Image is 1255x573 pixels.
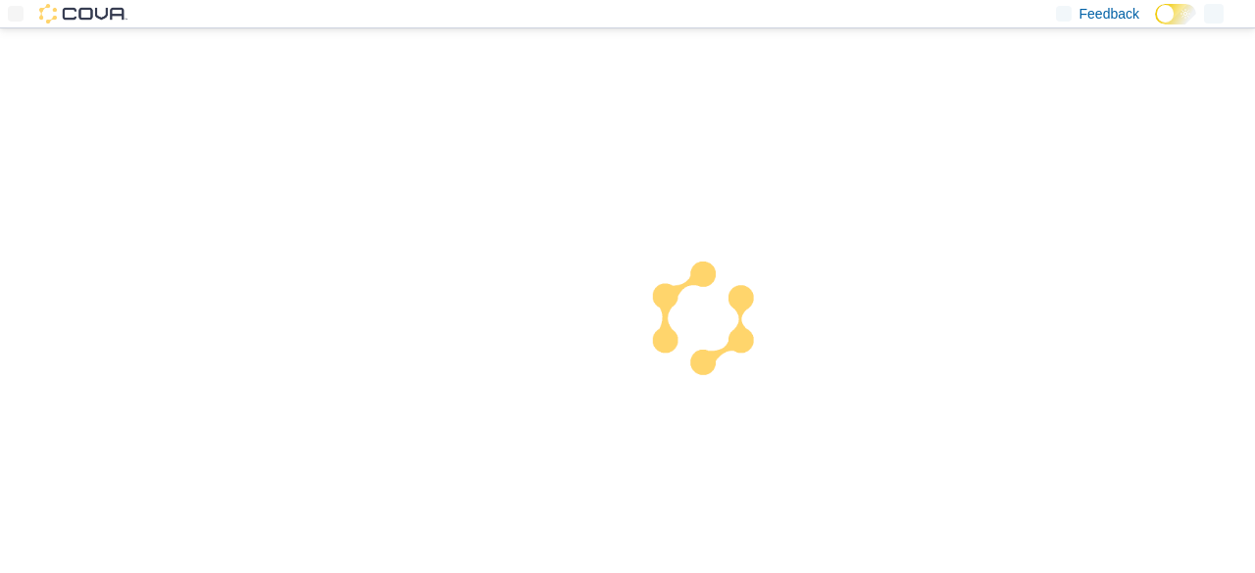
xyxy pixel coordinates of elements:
[1079,4,1139,24] span: Feedback
[1155,4,1196,24] input: Dark Mode
[39,4,127,24] img: Cova
[627,247,775,394] img: cova-loader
